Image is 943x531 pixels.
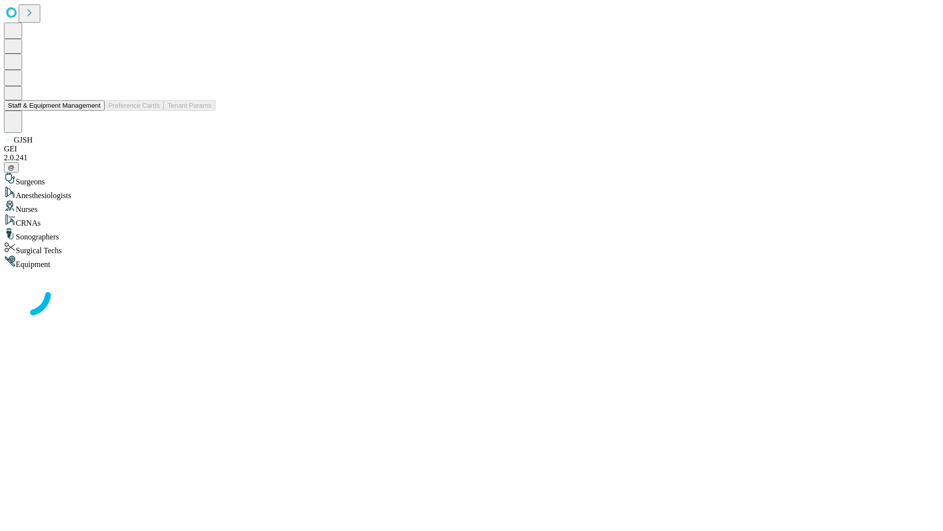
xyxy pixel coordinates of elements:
[4,255,939,269] div: Equipment
[8,164,15,171] span: @
[4,173,939,186] div: Surgeons
[4,100,105,111] button: Staff & Equipment Management
[4,186,939,200] div: Anesthesiologists
[105,100,164,111] button: Preference Cards
[4,162,19,173] button: @
[4,153,939,162] div: 2.0.241
[4,228,939,241] div: Sonographers
[164,100,216,111] button: Tenant Params
[14,136,32,144] span: GJSH
[4,145,939,153] div: GEI
[4,241,939,255] div: Surgical Techs
[4,214,939,228] div: CRNAs
[4,200,939,214] div: Nurses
